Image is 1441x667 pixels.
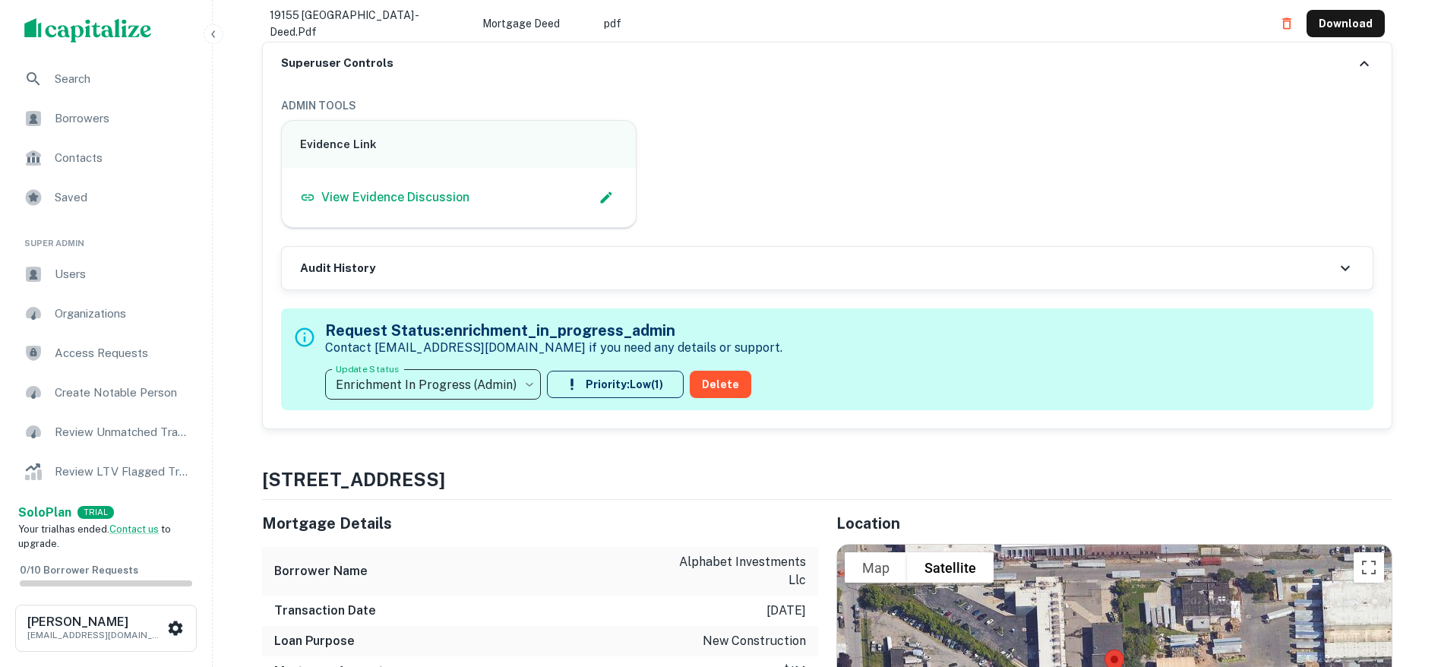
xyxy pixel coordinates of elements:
[24,18,152,43] img: capitalize-logo.png
[20,564,138,576] span: 0 / 10 Borrower Requests
[18,523,171,550] span: Your trial has ended. to upgrade.
[55,109,191,128] span: Borrowers
[336,362,399,375] label: Update Status
[274,602,376,620] h6: Transaction Date
[55,265,191,283] span: Users
[1354,552,1384,583] button: Toggle fullscreen view
[907,552,994,583] button: Show satellite imagery
[12,454,200,490] a: Review LTV Flagged Transactions
[281,97,1373,114] h6: ADMIN TOOLS
[55,305,191,323] span: Organizations
[27,628,164,642] p: [EMAIL_ADDRESS][DOMAIN_NAME]
[836,512,1392,535] h5: Location
[12,296,200,332] a: Organizations
[262,466,1392,493] h4: [STREET_ADDRESS]
[300,188,469,207] a: View Evidence Discussion
[55,384,191,402] span: Create Notable Person
[12,179,200,216] a: Saved
[690,371,751,398] button: Delete
[274,562,368,580] h6: Borrower Name
[55,149,191,167] span: Contacts
[669,553,806,590] p: alphabet investments llc
[55,70,191,88] span: Search
[18,505,71,520] strong: Solo Plan
[55,188,191,207] span: Saved
[321,188,469,207] p: View Evidence Discussion
[12,493,200,529] a: Lender Admin View
[55,344,191,362] span: Access Requests
[1307,10,1385,37] button: Download
[55,463,191,481] span: Review LTV Flagged Transactions
[109,523,159,535] a: Contact us
[766,602,806,620] p: [DATE]
[703,632,806,650] p: new construction
[27,616,164,628] h6: [PERSON_NAME]
[1273,11,1300,36] button: Delete file
[325,339,782,357] p: Contact [EMAIL_ADDRESS][DOMAIN_NAME] if you need any details or support.
[325,363,541,406] div: Enrichment In Progress (Admin)
[12,61,200,97] a: Search
[300,260,375,277] h6: Audit History
[12,100,200,137] a: Borrowers
[274,632,355,650] h6: Loan Purpose
[12,256,200,292] a: Users
[547,371,684,398] button: Priority:Low(1)
[12,219,200,256] li: Super Admin
[12,140,200,176] a: Contacts
[77,506,114,519] div: TRIAL
[262,512,818,535] h5: Mortgage Details
[281,55,393,72] h6: Superuser Controls
[18,504,71,522] a: SoloPlan
[1365,545,1441,618] iframe: Chat Widget
[12,414,200,450] a: Review Unmatched Transactions
[300,136,618,153] h6: Evidence Link
[55,423,191,441] span: Review Unmatched Transactions
[595,186,618,209] button: Edit Slack Link
[15,605,197,652] button: [PERSON_NAME][EMAIL_ADDRESS][DOMAIN_NAME]
[325,319,782,342] h5: Request Status: enrichment_in_progress_admin
[12,375,200,411] a: Create Notable Person
[12,335,200,371] a: Access Requests
[845,552,907,583] button: Show street map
